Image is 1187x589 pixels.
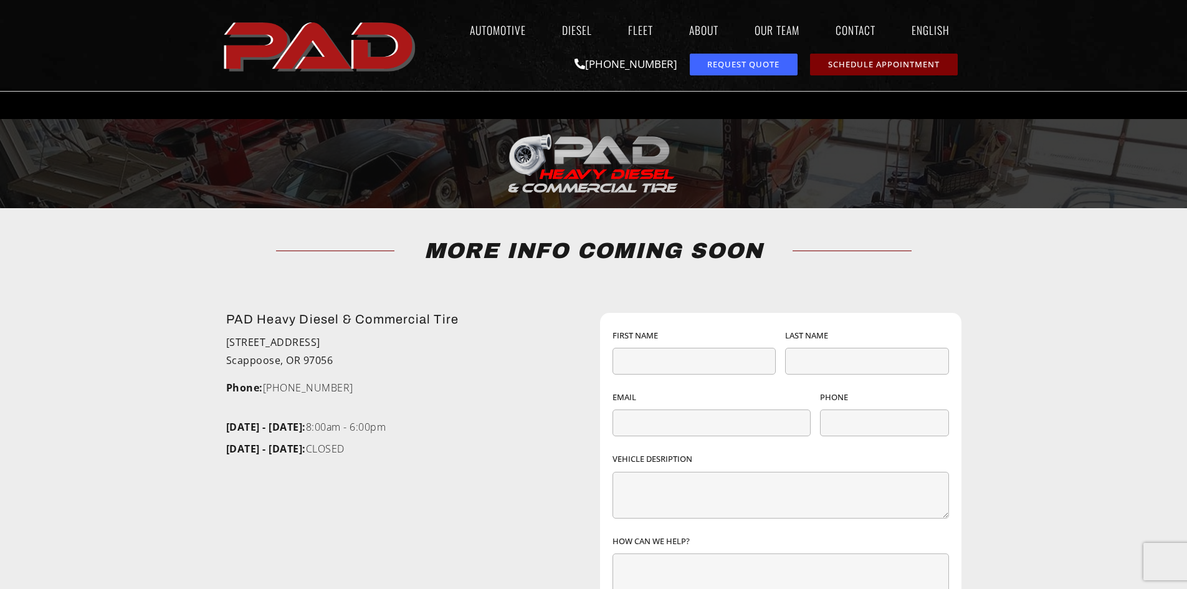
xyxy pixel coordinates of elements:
span: CLOSED [226,439,345,459]
a: English [900,16,968,44]
h2: More Info Coming Soon [424,240,763,262]
span: [PHONE_NUMBER] [226,380,353,395]
label: Last Name [785,325,828,348]
a: request a service or repair quote [690,54,798,75]
b: [DATE] - [DATE]: [226,420,306,434]
span: Scappoose, OR 97056 [226,353,333,368]
label: How Can We Help? [613,531,690,553]
label: Email [613,387,636,409]
a: schedule repair or service appointment [810,54,958,75]
a: Fleet [616,16,665,44]
h2: PAD Heavy Diesel & Commercial Tire [226,307,588,332]
a: Phone:[PHONE_NUMBER] [226,380,588,395]
nav: Menu [422,16,968,44]
a: Our Team [743,16,811,44]
span: Request Quote [707,60,779,69]
a: Diesel [550,16,604,44]
img: The image shows the word "PAD" in bold, red, uppercase letters with a slight shadow effect. [220,12,422,79]
b: [DATE] - [DATE]: [226,442,306,456]
span: Schedule Appointment [828,60,940,69]
label: Phone [820,387,848,409]
label: First Name [613,325,658,348]
a: [PHONE_NUMBER] [574,57,677,71]
a: Automotive [458,16,538,44]
a: About [677,16,730,44]
a: Contact [824,16,887,44]
span: 8:00am - 6:00pm [226,417,386,437]
span: [STREET_ADDRESS] [226,335,320,350]
label: Vehicle Desription [613,449,692,471]
strong: Phone: [226,381,263,395]
img: Logo for PAD Heavy Diesel & Commercial Tire, featuring a metallic turbocharger graphic and bold s... [505,133,682,194]
a: pro automotive and diesel home page [220,12,422,79]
